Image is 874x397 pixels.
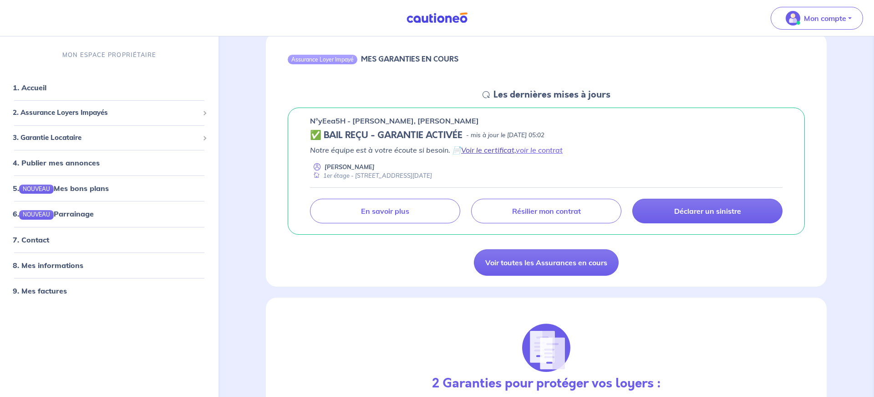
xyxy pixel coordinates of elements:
p: Déclarer un sinistre [674,206,741,216]
img: Cautioneo [403,12,471,24]
div: 4. Publier mes annonces [4,154,215,172]
h5: ✅ BAIL REÇU - GARANTIE ACTIVÉE [310,130,462,141]
a: Voir toutes les Assurances en cours [474,249,619,276]
a: 1. Accueil [13,83,46,92]
p: - mis à jour le [DATE] 05:02 [466,131,544,140]
a: 8. Mes informations [13,261,83,270]
p: Résilier mon contrat [512,206,581,216]
div: 5.NOUVEAUMes bons plans [4,179,215,197]
a: 6.NOUVEAUParrainage [13,209,94,218]
a: 7. Contact [13,235,49,244]
h3: 2 Garanties pour protéger vos loyers : [432,376,661,392]
div: 6.NOUVEAUParrainage [4,205,215,223]
div: state: CONTRACT-VALIDATED, Context: NEW,CHOOSE-CERTIFICATE,RELATIONSHIP,LESSOR-DOCUMENTS [310,130,783,141]
a: 4. Publier mes annonces [13,158,100,167]
div: 2. Assurance Loyers Impayés [4,104,215,122]
div: 8. Mes informations [4,256,215,274]
a: 5.NOUVEAUMes bons plans [13,184,109,193]
div: 1er étage - [STREET_ADDRESS][DATE] [310,171,432,180]
span: 3. Garantie Locataire [13,133,199,143]
a: 9. Mes factures [13,286,67,295]
p: Notre équipe est à votre écoute si besoin. 📄 , [310,144,783,155]
div: 9. Mes factures [4,282,215,300]
p: En savoir plus [361,206,409,216]
div: 7. Contact [4,231,215,249]
h5: Les dernières mises à jours [493,89,610,100]
img: illu_account_valid_menu.svg [786,11,800,26]
p: MON ESPACE PROPRIÉTAIRE [62,51,156,59]
div: Assurance Loyer Impayé [288,55,357,64]
div: 1. Accueil [4,78,215,97]
h6: MES GARANTIES EN COURS [361,55,458,63]
button: illu_account_valid_menu.svgMon compte [771,7,863,30]
p: Mon compte [804,13,846,24]
a: Déclarer un sinistre [632,199,783,223]
a: Voir le certificat [461,145,514,155]
span: 2. Assurance Loyers Impayés [13,108,199,118]
div: 3. Garantie Locataire [4,129,215,147]
p: [PERSON_NAME] [325,163,375,171]
a: voir le contrat [516,145,563,155]
a: En savoir plus [310,199,460,223]
a: Résilier mon contrat [471,199,621,223]
img: justif-loupe [522,323,571,372]
p: n°yEea5H - [PERSON_NAME], [PERSON_NAME] [310,115,479,126]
